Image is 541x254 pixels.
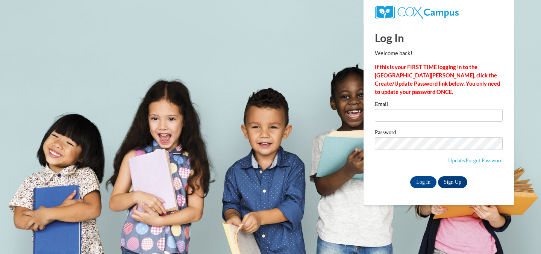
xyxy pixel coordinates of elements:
a: COX Campus [375,9,459,15]
p: Welcome back! [375,49,503,57]
strong: If this is your FIRST TIME logging in to the [GEOGRAPHIC_DATA][PERSON_NAME], click the Create/Upd... [375,64,500,95]
input: Log In [410,176,436,188]
img: COX Campus [375,6,459,19]
a: Sign Up [438,176,467,188]
a: Update/Forgot Password [448,157,503,163]
label: Email [375,101,503,109]
label: Password [375,130,503,137]
h1: Log In [375,30,503,45]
